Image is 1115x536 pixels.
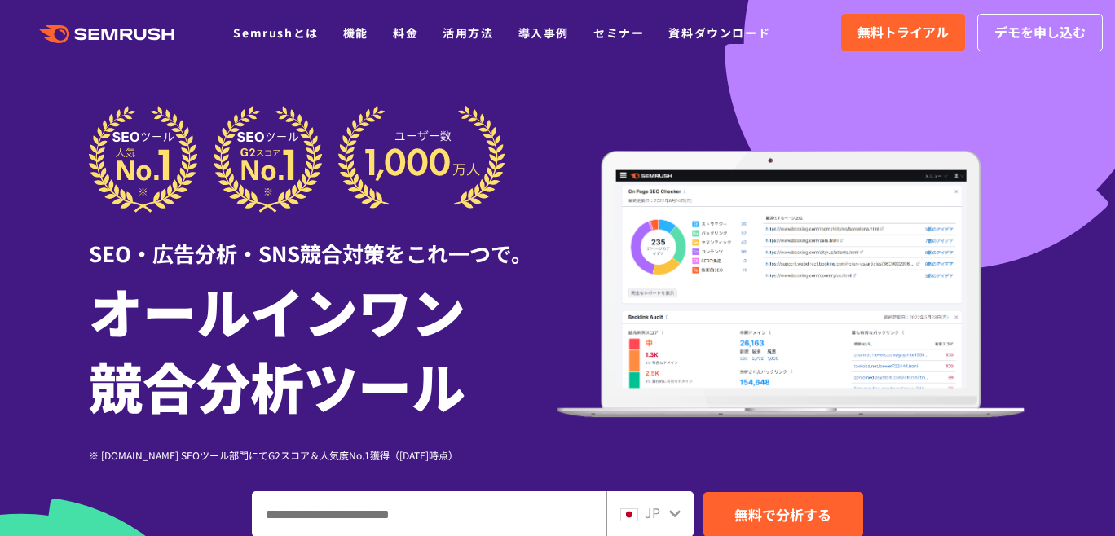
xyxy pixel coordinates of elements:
[994,22,1086,43] span: デモを申し込む
[734,504,831,525] span: 無料で分析する
[393,24,418,41] a: 料金
[645,503,660,522] span: JP
[89,447,557,463] div: ※ [DOMAIN_NAME] SEOツール部門にてG2スコア＆人気度No.1獲得（[DATE]時点）
[89,213,557,269] div: SEO・広告分析・SNS競合対策をこれ一つで。
[343,24,368,41] a: 機能
[518,24,569,41] a: 導入事例
[841,14,965,51] a: 無料トライアル
[857,22,949,43] span: 無料トライアル
[233,24,318,41] a: Semrushとは
[253,492,606,536] input: ドメイン、キーワードまたはURLを入力してください
[443,24,493,41] a: 活用方法
[89,273,557,423] h1: オールインワン 競合分析ツール
[593,24,644,41] a: セミナー
[668,24,770,41] a: 資料ダウンロード
[977,14,1103,51] a: デモを申し込む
